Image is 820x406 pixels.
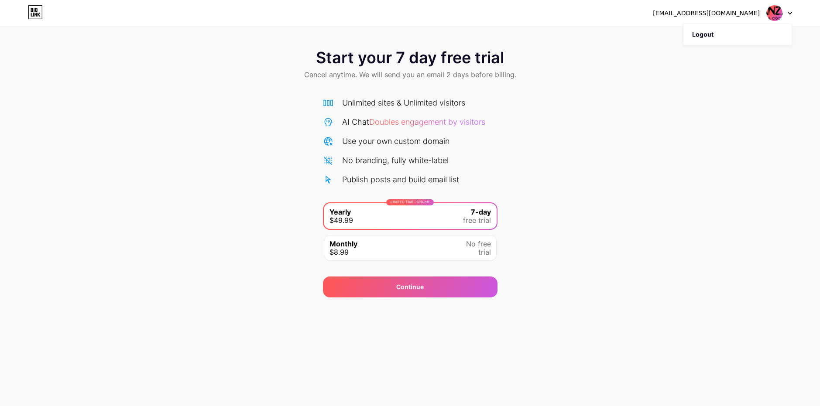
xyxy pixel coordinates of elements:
span: $49.99 [329,216,353,224]
div: [EMAIL_ADDRESS][DOMAIN_NAME] [653,10,760,17]
div: LIMITED TIME : 50% off [386,199,434,205]
span: Monthly [329,240,357,248]
span: Start your 7 day free trial [316,49,504,66]
img: Hubert Cap [766,5,783,21]
span: Yearly [329,208,351,216]
span: $8.99 [329,248,349,256]
li: Logout [683,24,792,45]
div: Use your own custom domain [342,137,449,146]
span: free trial [463,216,491,224]
div: AI Chat [342,118,485,127]
span: 7-day [471,208,491,216]
span: trial [478,248,491,256]
span: No free [466,240,491,248]
div: No branding, fully white-label [342,156,449,165]
div: Publish posts and build email list [342,175,459,184]
span: Cancel anytime. We will send you an email 2 days before billing. [304,71,516,78]
div: Unlimited sites & Unlimited visitors [342,99,465,108]
span: Doubles engagement by visitors [369,117,485,126]
div: Continue [396,283,424,290]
